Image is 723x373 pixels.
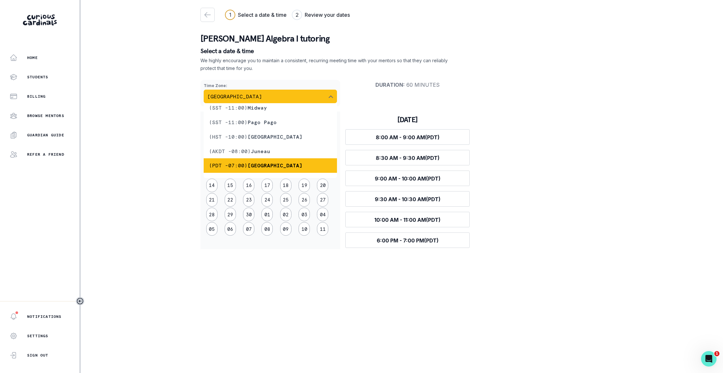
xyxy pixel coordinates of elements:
[376,155,440,161] span: 8:30 AM - 9:30 AM (PDT)
[27,94,46,99] p: Billing
[261,179,273,192] button: 17
[377,237,439,244] span: 6:00 PM - 7:00 PM (PDT)
[317,179,328,192] button: 20
[204,130,337,144] li: (HST -10:00)
[251,148,270,154] strong: Juneau
[345,232,470,248] button: 6:00 PM - 7:00 PM(PDT)
[243,208,254,221] button: 30
[204,101,337,115] li: (SST -11:00)
[248,133,302,140] strong: [GEOGRAPHIC_DATA]
[243,222,254,236] button: 07
[27,133,64,138] p: Guardian Guide
[299,222,310,236] button: 10
[200,32,603,45] p: [PERSON_NAME] Algebra I tutoring
[225,179,236,192] button: 15
[206,208,218,221] button: 28
[305,11,350,19] h3: Review your dates
[229,11,231,19] div: 1
[204,90,337,103] button: Choose a timezone
[238,11,287,19] h3: Select a date & time
[204,83,227,88] strong: Time Zone :
[206,179,218,192] button: 14
[299,193,310,207] button: 26
[204,173,337,187] li: (MST -07:00)
[243,193,254,207] button: 23
[261,208,273,221] button: 01
[280,222,291,236] button: 09
[27,314,62,319] p: Notifications
[248,104,267,111] strong: Midway
[200,57,448,72] p: We highly encourage you to maintain a consistent, recurring meeting time with your mentors so tha...
[345,212,470,227] button: 10:00 AM - 11:00 AM(PDT)
[248,177,273,183] strong: Mazatlan
[225,222,236,236] button: 06
[261,193,273,207] button: 24
[204,158,337,173] li: (PDT -07:00)
[296,11,299,19] div: 2
[345,191,470,207] button: 9:30 AM - 10:30 AM(PDT)
[317,208,328,221] button: 04
[204,115,337,130] li: (SST -11:00)
[376,134,440,141] span: 8:00 AM - 9:00 AM (PDT)
[27,333,48,339] p: Settings
[27,353,48,358] p: Sign Out
[200,48,603,54] p: Select a date & time
[375,196,441,202] span: 9:30 AM - 10:30 AM (PDT)
[23,15,57,25] img: Curious Cardinals Logo
[206,222,218,236] button: 05
[204,101,337,178] ul: Choose a timezone
[299,179,310,192] button: 19
[248,119,277,125] strong: Pago Pago
[261,222,273,236] button: 08
[225,10,350,20] div: Progress
[27,74,48,80] p: Students
[701,351,717,367] iframe: Intercom live chat
[280,179,291,192] button: 18
[225,193,236,207] button: 22
[317,222,328,236] button: 11
[76,297,84,305] button: Toggle sidebar
[248,162,302,169] strong: [GEOGRAPHIC_DATA]
[225,208,236,221] button: 29
[345,129,470,145] button: 8:00 AM - 9:00 AM(PDT)
[27,55,38,60] p: Home
[243,179,254,192] button: 16
[280,193,291,207] button: 25
[27,152,64,157] p: Refer a friend
[280,208,291,221] button: 02
[345,115,470,124] h3: [DATE]
[204,144,337,159] li: (AKDT -08:00)
[345,150,470,165] button: 8:30 AM - 9:30 AM(PDT)
[375,175,441,182] span: 9:00 AM - 10:00 AM (PDT)
[714,351,719,356] span: 1
[345,82,470,88] p: 60 minutes
[374,217,441,223] span: 10:00 AM - 11:00 AM (PDT)
[345,171,470,186] button: 9:00 AM - 10:00 AM(PDT)
[206,193,218,207] button: 21
[299,208,310,221] button: 03
[317,193,328,207] button: 27
[375,82,405,88] strong: Duration :
[27,113,64,118] p: Browse Mentors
